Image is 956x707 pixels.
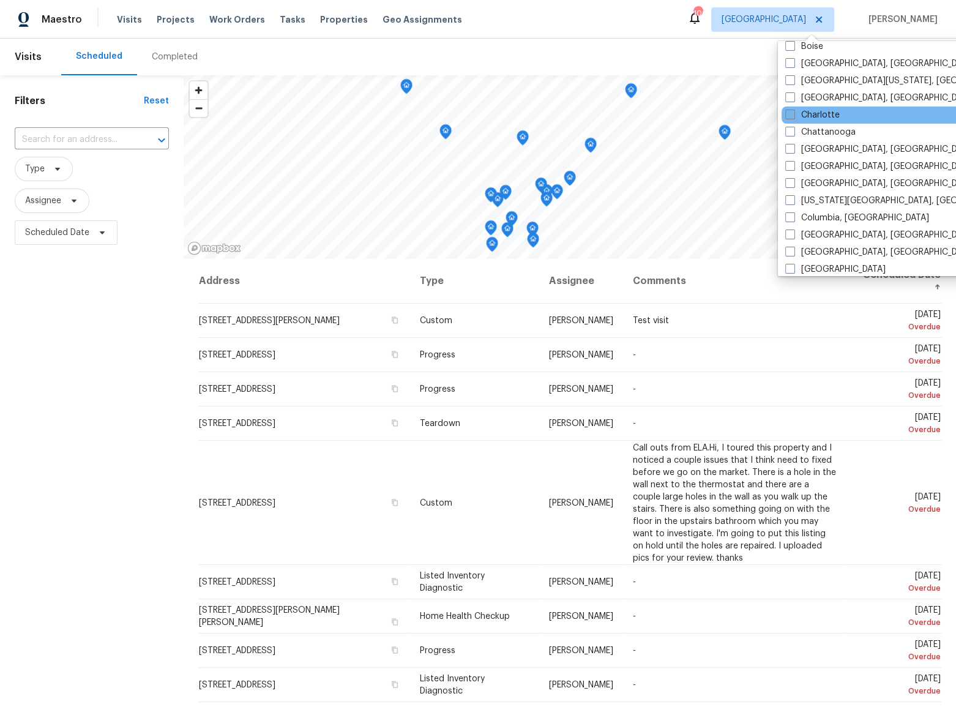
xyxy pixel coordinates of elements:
[389,679,400,690] button: Copy Address
[856,379,941,402] span: [DATE]
[633,316,669,325] span: Test visit
[199,681,275,689] span: [STREET_ADDRESS]
[420,316,452,325] span: Custom
[501,222,513,241] div: Map marker
[856,492,941,515] span: [DATE]
[856,413,941,436] span: [DATE]
[199,419,275,428] span: [STREET_ADDRESS]
[549,646,613,655] span: [PERSON_NAME]
[25,195,61,207] span: Assignee
[15,43,42,70] span: Visits
[856,685,941,697] div: Overdue
[549,351,613,359] span: [PERSON_NAME]
[785,40,823,53] label: Boise
[864,13,938,26] span: [PERSON_NAME]
[486,237,498,256] div: Map marker
[420,572,485,593] span: Listed Inventory Diagnostic
[199,351,275,359] span: [STREET_ADDRESS]
[549,681,613,689] span: [PERSON_NAME]
[190,99,207,117] button: Zoom out
[400,79,413,98] div: Map marker
[785,109,840,121] label: Charlotte
[499,185,512,204] div: Map marker
[856,345,941,367] span: [DATE]
[540,192,553,211] div: Map marker
[856,651,941,663] div: Overdue
[190,100,207,117] span: Zoom out
[199,498,275,507] span: [STREET_ADDRESS]
[199,385,275,394] span: [STREET_ADDRESS]
[420,646,455,655] span: Progress
[549,316,613,325] span: [PERSON_NAME]
[633,443,836,562] span: Call outs from ELA.Hi, I toured this property and I noticed a couple issues that I think need to ...
[389,496,400,507] button: Copy Address
[633,612,636,621] span: -
[856,616,941,629] div: Overdue
[856,503,941,515] div: Overdue
[199,646,275,655] span: [STREET_ADDRESS]
[491,192,504,211] div: Map marker
[633,419,636,428] span: -
[383,13,462,26] span: Geo Assignments
[693,7,702,20] div: 106
[153,132,170,149] button: Open
[152,51,198,63] div: Completed
[209,13,265,26] span: Work Orders
[633,578,636,586] span: -
[517,130,529,149] div: Map marker
[719,125,731,144] div: Map marker
[549,385,613,394] span: [PERSON_NAME]
[846,259,941,304] th: Scheduled Date ↑
[144,95,169,107] div: Reset
[389,417,400,428] button: Copy Address
[856,355,941,367] div: Overdue
[549,578,613,586] span: [PERSON_NAME]
[420,351,455,359] span: Progress
[199,316,340,325] span: [STREET_ADDRESS][PERSON_NAME]
[184,75,947,259] canvas: Map
[856,310,941,333] span: [DATE]
[190,81,207,99] button: Zoom in
[856,321,941,333] div: Overdue
[117,13,142,26] span: Visits
[485,187,497,206] div: Map marker
[633,681,636,689] span: -
[535,178,547,196] div: Map marker
[389,315,400,326] button: Copy Address
[389,645,400,656] button: Copy Address
[856,572,941,594] span: [DATE]
[187,241,241,255] a: Mapbox homepage
[389,383,400,394] button: Copy Address
[506,211,518,230] div: Map marker
[199,606,340,627] span: [STREET_ADDRESS][PERSON_NAME][PERSON_NAME]
[485,220,497,239] div: Map marker
[785,126,856,138] label: Chattanooga
[856,606,941,629] span: [DATE]
[633,646,636,655] span: -
[389,349,400,360] button: Copy Address
[420,419,460,428] span: Teardown
[549,419,613,428] span: [PERSON_NAME]
[856,640,941,663] span: [DATE]
[420,612,510,621] span: Home Health Checkup
[389,576,400,587] button: Copy Address
[633,351,636,359] span: -
[420,385,455,394] span: Progress
[785,263,886,275] label: [GEOGRAPHIC_DATA]
[856,389,941,402] div: Overdue
[198,259,410,304] th: Address
[280,15,305,24] span: Tasks
[856,582,941,594] div: Overdue
[420,675,485,695] span: Listed Inventory Diagnostic
[551,184,563,203] div: Map marker
[527,233,539,252] div: Map marker
[549,612,613,621] span: [PERSON_NAME]
[564,171,576,190] div: Map marker
[539,259,623,304] th: Assignee
[25,226,89,239] span: Scheduled Date
[856,424,941,436] div: Overdue
[420,498,452,507] span: Custom
[785,212,929,224] label: Columbia, [GEOGRAPHIC_DATA]
[410,259,539,304] th: Type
